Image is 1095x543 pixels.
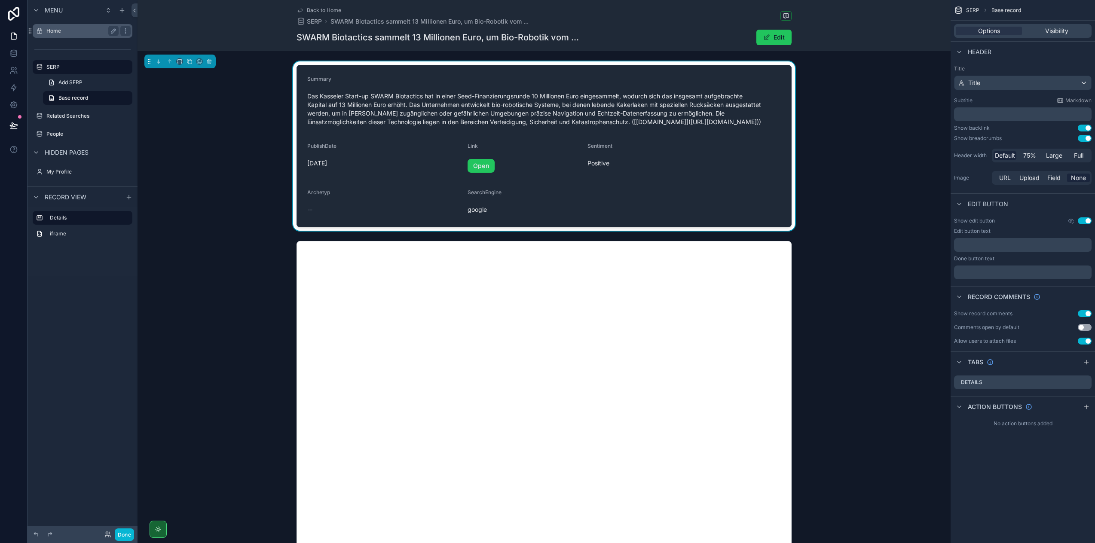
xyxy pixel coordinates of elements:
div: No action buttons added [951,417,1095,430]
div: Show record comments [954,310,1012,317]
a: Open [468,159,495,173]
span: SERP [307,17,322,26]
a: SERP [297,17,322,26]
a: My Profile [33,165,132,179]
div: Comments open by default [954,324,1019,331]
span: Record comments [968,293,1030,301]
span: Title [968,79,980,87]
div: Show backlink [954,125,990,131]
span: SERP [966,7,979,14]
a: Markdown [1057,97,1092,104]
div: Allow users to attach files [954,338,1016,345]
span: Add SERP [58,79,83,86]
a: People [33,127,132,141]
span: Menu [45,6,63,15]
span: 75% [1023,151,1036,160]
div: scrollable content [28,207,138,249]
a: SERP [33,60,132,74]
span: Archetyp [307,189,330,195]
span: Tabs [968,358,983,366]
span: Visibility [1045,27,1068,35]
span: Link [468,143,478,149]
div: scrollable content [954,265,1092,279]
label: Details [961,379,982,386]
span: Default [995,151,1015,160]
label: SERP [46,64,127,70]
a: Add SERP [43,76,132,89]
button: Done [115,528,134,541]
span: Positive [587,159,741,168]
label: iframe [50,230,129,237]
span: Upload [1019,174,1040,182]
span: Full [1074,151,1083,160]
span: Das Kasseler Start-up SWARM Biotactics hat in einer Seed-Finanzierungsrunde 10 Millionen Euro ein... [307,92,781,126]
label: People [46,131,131,137]
span: Header [968,48,991,56]
span: Back to Home [307,7,341,14]
div: scrollable content [954,107,1092,121]
span: Hidden pages [45,148,89,157]
a: Base record [43,91,132,105]
label: Details [50,214,125,221]
label: Related Searches [46,113,131,119]
span: Action buttons [968,403,1022,411]
label: Done button text [954,255,994,262]
span: Base record [991,7,1021,14]
span: Large [1046,151,1062,160]
span: Record view [45,193,86,201]
div: Show breadcrumbs [954,135,1002,142]
label: Show edit button [954,217,995,224]
span: Summary [307,76,331,82]
span: -- [307,205,312,214]
a: Back to Home [297,7,341,14]
span: Sentiment [587,143,612,149]
label: Edit button text [954,228,991,235]
h1: SWARM Biotactics sammelt 13 Millionen Euro, um Bio-Robotik vom ... [297,31,579,43]
span: None [1071,174,1086,182]
label: Image [954,174,988,181]
label: My Profile [46,168,131,175]
span: Base record [58,95,88,101]
span: Edit button [968,200,1008,208]
div: scrollable content [954,238,1092,252]
span: [DATE] [307,159,461,168]
button: Title [954,76,1092,90]
label: Subtitle [954,97,973,104]
span: Options [978,27,1000,35]
a: SWARM Biotactics sammelt 13 Millionen Euro, um Bio-Robotik vom ... [330,17,529,26]
span: Markdown [1065,97,1092,104]
span: google [468,205,581,214]
span: PublishDate [307,143,336,149]
a: Related Searches [33,109,132,123]
span: Field [1047,174,1061,182]
button: Edit [756,30,792,45]
a: Home [33,24,132,38]
label: Home [46,27,115,34]
span: URL [999,174,1011,182]
span: SearchEngine [468,189,502,195]
label: Title [954,65,1092,72]
label: Header width [954,152,988,159]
